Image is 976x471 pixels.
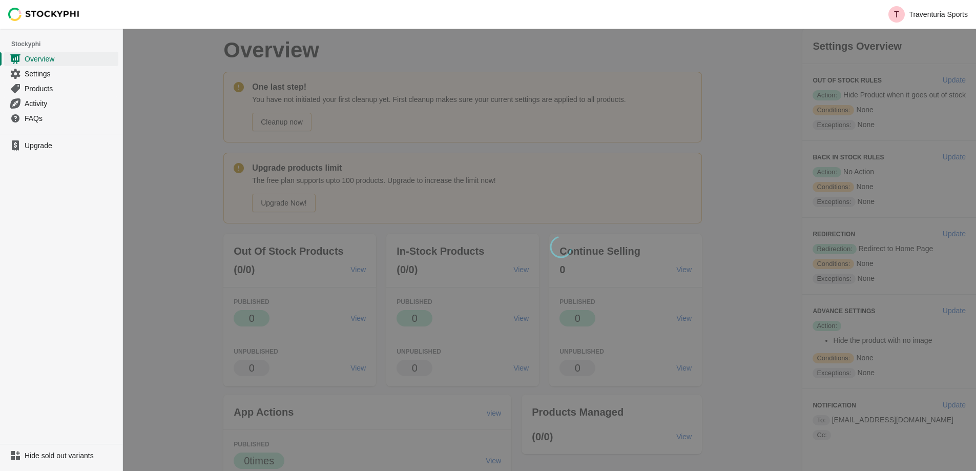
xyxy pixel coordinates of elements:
[4,138,118,153] a: Upgrade
[11,39,122,49] span: Stockyphi
[25,69,116,79] span: Settings
[4,81,118,96] a: Products
[25,140,116,151] span: Upgrade
[884,4,972,25] button: Avatar with initials TTraventuria Sports
[909,10,968,18] p: Traventuria Sports
[25,113,116,124] span: FAQs
[25,54,116,64] span: Overview
[4,51,118,66] a: Overview
[4,66,118,81] a: Settings
[4,96,118,111] a: Activity
[4,448,118,463] a: Hide sold out variants
[894,10,899,19] text: T
[25,98,116,109] span: Activity
[8,8,80,21] img: Stockyphi
[888,6,905,23] span: Avatar with initials T
[25,84,116,94] span: Products
[25,450,116,461] span: Hide sold out variants
[4,111,118,126] a: FAQs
